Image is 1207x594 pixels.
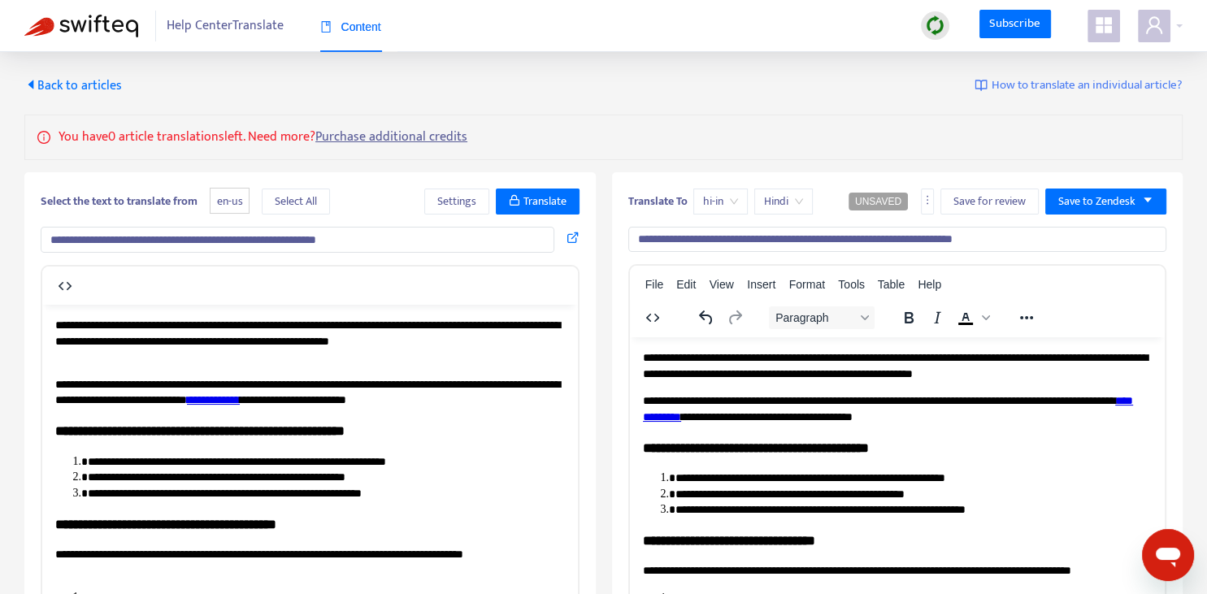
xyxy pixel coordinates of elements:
[24,78,37,91] span: caret-left
[921,189,934,215] button: more
[424,189,489,215] button: Settings
[838,278,865,291] span: Tools
[523,193,567,210] span: Translate
[1013,306,1040,329] button: Reveal or hide additional toolbar items
[918,278,941,291] span: Help
[37,128,50,144] span: info-circle
[975,76,1183,95] a: How to translate an individual article?
[275,193,317,210] span: Select All
[992,76,1183,95] span: How to translate an individual article?
[13,13,523,548] body: Rich Text Area. Press ALT-0 for help.
[693,306,720,329] button: Undo
[24,15,138,37] img: Swifteq
[1144,15,1164,35] span: user
[645,278,664,291] span: File
[210,188,250,215] span: en-us
[923,306,951,329] button: Italic
[437,193,476,210] span: Settings
[1045,189,1166,215] button: Save to Zendeskcaret-down
[747,278,775,291] span: Insert
[764,189,803,214] span: Hindi
[775,311,855,324] span: Paragraph
[953,193,1026,210] span: Save for review
[320,20,381,33] span: Content
[975,79,988,92] img: image-link
[1142,194,1153,206] span: caret-down
[1142,529,1194,581] iframe: Button to launch messaging window
[1094,15,1114,35] span: appstore
[979,10,1051,39] a: Subscribe
[1058,193,1135,210] span: Save to Zendesk
[320,21,332,33] span: book
[769,306,875,329] button: Block Paragraph
[703,189,738,214] span: hi-in
[496,189,580,215] button: Translate
[41,192,198,210] b: Select the text to translate from
[315,126,467,148] a: Purchase additional credits
[895,306,923,329] button: Bold
[789,278,825,291] span: Format
[13,13,523,485] body: Rich Text Area. Press ALT-0 for help.
[167,11,284,41] span: Help Center Translate
[940,189,1039,215] button: Save for review
[721,306,749,329] button: Redo
[262,189,330,215] button: Select All
[628,192,688,210] b: Translate To
[922,194,933,206] span: more
[952,306,992,329] div: Text color Black
[676,278,696,291] span: Edit
[710,278,734,291] span: View
[878,278,905,291] span: Table
[24,75,122,97] span: Back to articles
[925,15,945,36] img: sync.dc5367851b00ba804db3.png
[59,128,467,147] p: You have 0 article translations left. Need more?
[855,196,901,207] span: UNSAVED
